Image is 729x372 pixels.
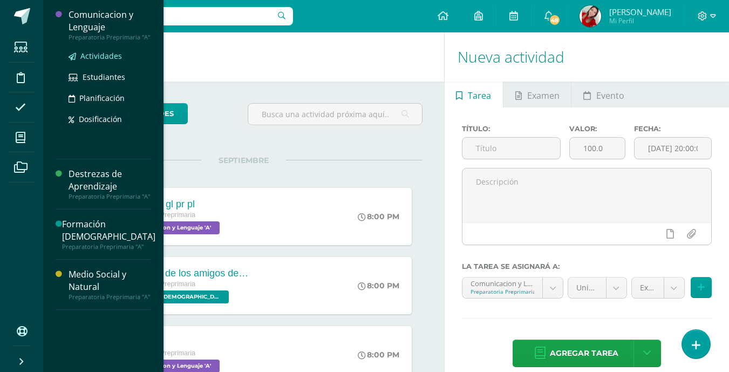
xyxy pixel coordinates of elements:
[69,293,151,301] div: Preparatoria Preprimaria "A"
[69,113,151,125] a: Dosificación
[462,138,561,159] input: Título
[69,33,151,41] div: Preparatoria Preprimaria "A"
[56,32,431,82] h1: Actividades
[635,138,711,159] input: Fecha de entrega
[80,51,122,61] span: Actividades
[62,243,155,251] div: Preparatoria Preprimaria "A"
[462,262,712,270] label: La tarea se asignará a:
[50,7,293,25] input: Busca un usuario...
[568,278,626,298] a: Unidad 4
[201,155,286,165] span: SEPTIEMBRE
[83,72,125,82] span: Estudiantes
[471,288,534,295] div: Preparatoria Preprimaria
[121,290,229,303] span: Formación Cristiana 'A'
[471,278,534,288] div: Comunicacion y Lenguaje 'A'
[358,212,399,221] div: 8:00 PM
[632,278,684,298] a: Examen de unidad (40.0%)
[634,125,712,133] label: Fecha:
[445,82,503,107] a: Tarea
[121,337,222,348] div: Dictado 3
[121,268,250,279] div: La familia de los amigos de [PERSON_NAME]
[69,168,151,200] a: Destrezas de AprendizajePreparatoria Preprimaria "A"
[69,168,151,193] div: Destrezas de Aprendizaje
[69,9,151,33] div: Comunicacion y Lenguaje
[549,14,561,26] span: 48
[69,9,151,41] a: Comunicacion y LenguajePreparatoria Preprimaria "A"
[569,125,625,133] label: Valor:
[462,125,561,133] label: Título:
[69,50,151,62] a: Actividades
[358,350,399,360] div: 8:00 PM
[69,268,151,301] a: Medio Social y NaturalPreparatoria Preprimaria "A"
[571,82,636,107] a: Evento
[596,83,624,109] span: Evento
[609,6,671,17] span: [PERSON_NAME]
[121,199,222,210] div: Uso de gr gl pr pl
[570,138,625,159] input: Puntos máximos
[503,82,571,107] a: Examen
[609,16,671,25] span: Mi Perfil
[69,71,151,83] a: Estudiantes
[462,278,563,298] a: Comunicacion y Lenguaje 'A'Preparatoria Preprimaria
[358,281,399,290] div: 8:00 PM
[550,340,618,367] span: Agregar tarea
[248,104,421,125] input: Busca una actividad próxima aquí...
[62,218,155,251] a: Formación [DEMOGRAPHIC_DATA]Preparatoria Preprimaria "A"
[69,92,151,104] a: Planificación
[458,32,716,82] h1: Nueva actividad
[640,278,656,298] span: Examen de unidad (40.0%)
[121,221,220,234] span: Comunicacion y Lenguaje 'A'
[69,268,151,293] div: Medio Social y Natural
[580,5,601,27] img: 162acdb5c2f3d5f8be50fbc1cb56d08d.png
[527,83,560,109] span: Examen
[69,193,151,200] div: Preparatoria Preprimaria "A"
[576,278,598,298] span: Unidad 4
[468,83,491,109] span: Tarea
[79,93,125,103] span: Planificación
[62,218,155,243] div: Formación [DEMOGRAPHIC_DATA]
[79,114,122,124] span: Dosificación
